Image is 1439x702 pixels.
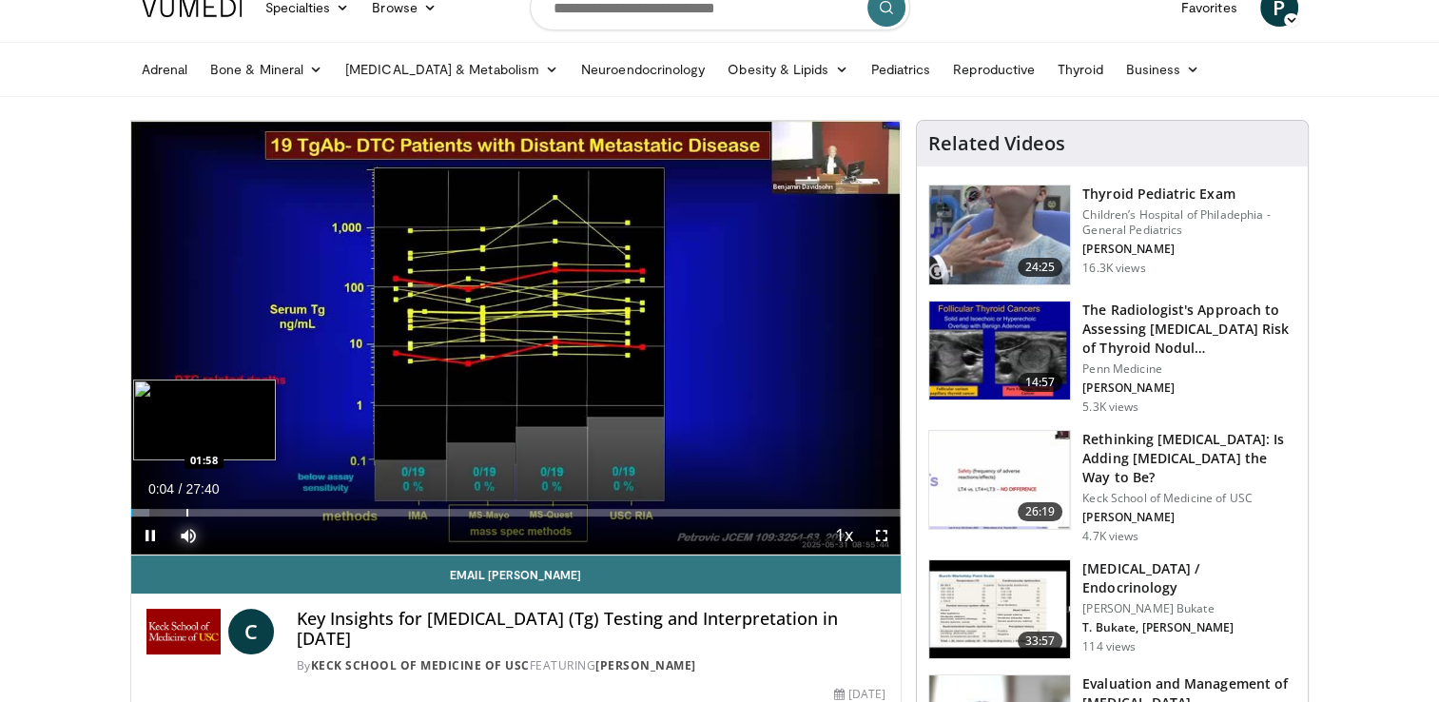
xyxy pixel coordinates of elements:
[1082,639,1136,654] p: 114 views
[228,609,274,654] a: C
[311,657,530,673] a: Keck School of Medicine of USC
[1082,491,1296,506] p: Keck School of Medicine of USC
[928,301,1296,415] a: 14:57 The Radiologist's Approach to Assessing [MEDICAL_DATA] Risk of Thyroid Nodul… Penn Medicine...
[1082,601,1296,616] p: [PERSON_NAME] Bukate
[1082,529,1138,544] p: 4.7K views
[863,517,901,555] button: Fullscreen
[199,50,334,88] a: Bone & Mineral
[570,50,716,88] a: Neuroendocrinology
[131,517,169,555] button: Pause
[929,431,1070,530] img: 83a0fbab-8392-4dd6-b490-aa2edb68eb86.150x105_q85_crop-smart_upscale.jpg
[131,121,902,556] video-js: Video Player
[928,185,1296,285] a: 24:25 Thyroid Pediatric Exam Children’s Hospital of Philadephia - General Pediatrics [PERSON_NAME...
[148,481,174,497] span: 0:04
[929,302,1070,400] img: 64bf5cfb-7b6d-429f-8d89-8118f524719e.150x105_q85_crop-smart_upscale.jpg
[297,657,886,674] div: By FEATURING
[825,517,863,555] button: Playback Rate
[185,481,219,497] span: 27:40
[1082,430,1296,487] h3: Rethinking [MEDICAL_DATA]: Is Adding [MEDICAL_DATA] the Way to Be?
[1082,261,1145,276] p: 16.3K views
[1082,242,1296,257] p: [PERSON_NAME]
[860,50,943,88] a: Pediatrics
[169,517,207,555] button: Mute
[928,132,1065,155] h4: Related Videos
[595,657,696,673] a: [PERSON_NAME]
[130,50,200,88] a: Adrenal
[929,560,1070,659] img: 4d5d0822-7213-4b5b-b836-446ffba942d0.150x105_q85_crop-smart_upscale.jpg
[716,50,859,88] a: Obesity & Lipids
[942,50,1046,88] a: Reproductive
[1082,361,1296,377] p: Penn Medicine
[928,430,1296,544] a: 26:19 Rethinking [MEDICAL_DATA]: Is Adding [MEDICAL_DATA] the Way to Be? Keck School of Medicine ...
[929,185,1070,284] img: 576742cb-950f-47b1-b49b-8023242b3cfa.150x105_q85_crop-smart_upscale.jpg
[1082,185,1296,204] h3: Thyroid Pediatric Exam
[1082,400,1138,415] p: 5.3K views
[133,380,276,460] img: image.jpeg
[146,609,221,654] img: Keck School of Medicine of USC
[179,481,183,497] span: /
[1018,632,1063,651] span: 33:57
[1018,258,1063,277] span: 24:25
[334,50,570,88] a: [MEDICAL_DATA] & Metabolism
[1082,380,1296,396] p: [PERSON_NAME]
[1082,301,1296,358] h3: The Radiologist's Approach to Assessing [MEDICAL_DATA] Risk of Thyroid Nodul…
[1082,620,1296,635] p: T. Bukate, [PERSON_NAME]
[1115,50,1212,88] a: Business
[297,609,886,650] h4: Key Insights for [MEDICAL_DATA] (Tg) Testing and Interpretation in [DATE]
[1018,373,1063,392] span: 14:57
[1082,207,1296,238] p: Children’s Hospital of Philadephia - General Pediatrics
[1082,510,1296,525] p: [PERSON_NAME]
[131,509,902,517] div: Progress Bar
[1082,559,1296,597] h3: [MEDICAL_DATA] / Endocrinology
[928,559,1296,660] a: 33:57 [MEDICAL_DATA] / Endocrinology [PERSON_NAME] Bukate T. Bukate, [PERSON_NAME] 114 views
[1046,50,1115,88] a: Thyroid
[1018,502,1063,521] span: 26:19
[131,556,902,594] a: Email [PERSON_NAME]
